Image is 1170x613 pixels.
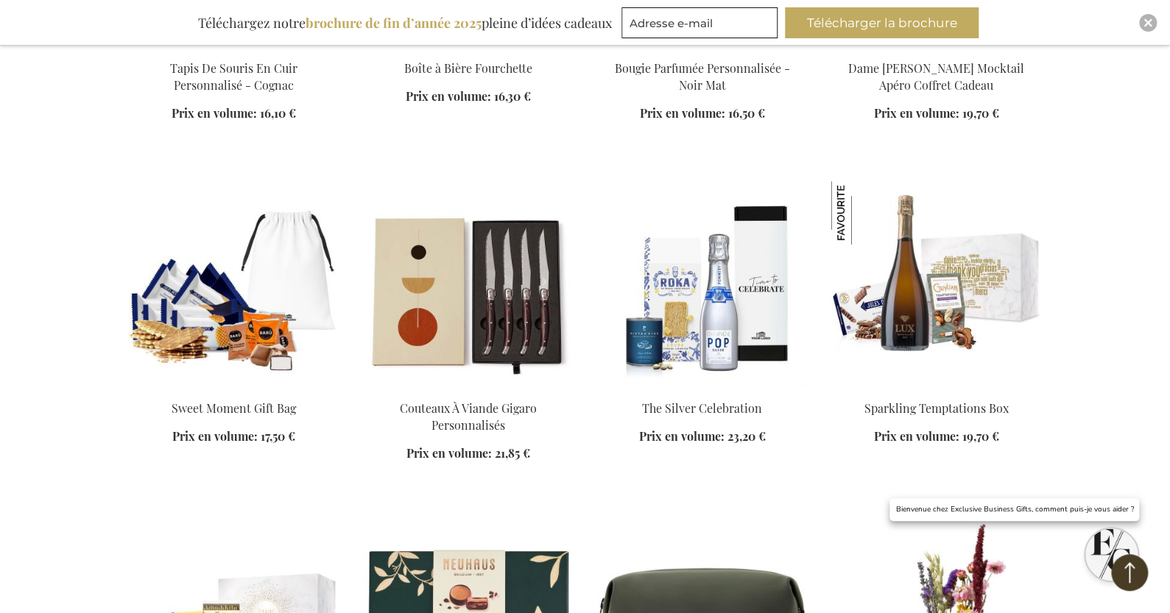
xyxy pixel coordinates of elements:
[170,60,297,93] a: Tapis De Souris En Cuir Personnalisé - Cognac
[261,428,295,444] span: 17,50 €
[363,381,574,395] a: Personalised Gigaro Meat Knives
[864,400,1009,416] a: Sparkling Temptations Box
[962,105,999,121] span: 19,70 €
[404,60,532,76] a: Boîte à Bière Fourchette
[406,88,491,104] span: Prix en volume:
[363,41,574,55] a: Fourchette Beer Gift Box
[621,7,778,38] input: Adresse e-mail
[129,181,339,387] img: Sweet Moment Gift Bag
[172,105,296,122] a: Prix en volume: 16,10 €
[597,181,808,387] img: The Silver Celebration
[129,381,339,395] a: Sweet Moment Gift Bag
[495,445,530,461] span: 21,85 €
[874,428,959,444] span: Prix en volume:
[640,105,725,121] span: Prix en volume:
[400,400,537,433] a: Couteaux À Viande Gigaro Personnalisés
[639,428,725,444] span: Prix en volume:
[1139,14,1157,32] div: Close
[1143,18,1152,27] img: Close
[848,60,1024,93] a: Dame [PERSON_NAME] Mocktail Apéro Coffret Cadeau
[172,428,258,444] span: Prix en volume:
[597,381,808,395] a: The Silver Celebration
[615,60,790,93] a: Bougie Parfumée Personnalisée - Noir Mat
[831,181,1042,387] img: Sparkling Temptations Bpx
[874,105,999,122] a: Prix en volume: 19,70 €
[406,445,492,461] span: Prix en volume:
[129,41,339,55] a: Leather Mouse Pad - Cognac
[831,181,895,244] img: Sparkling Temptations Box
[621,7,782,43] form: marketing offers and promotions
[640,105,765,122] a: Prix en volume: 16,50 €
[642,400,762,416] a: The Silver Celebration
[406,445,530,462] a: Prix en volume: 21,85 €
[874,105,959,121] span: Prix en volume:
[191,7,619,38] div: Téléchargez notre pleine d’idées cadeaux
[172,428,295,445] a: Prix en volume: 17,50 €
[639,428,766,445] a: Prix en volume: 23,20 €
[831,381,1042,395] a: Sparkling Temptations Bpx Sparkling Temptations Box
[785,7,979,38] button: Télécharger la brochure
[962,428,999,444] span: 19,70 €
[172,400,296,416] a: Sweet Moment Gift Bag
[306,14,482,32] b: brochure de fin d’année 2025
[363,181,574,387] img: Personalised Gigaro Meat Knives
[874,428,999,445] a: Prix en volume: 19,70 €
[172,105,257,121] span: Prix en volume:
[831,41,1042,55] a: Dame Jeanne Beer Mocktail Apéro Gift Box Dame Jeanne Bière Mocktail Apéro Coffret Cadeau
[728,105,765,121] span: 16,50 €
[727,428,766,444] span: 23,20 €
[406,88,531,105] a: Prix en volume: 16,30 €
[494,88,531,104] span: 16,30 €
[260,105,296,121] span: 16,10 €
[597,41,808,55] a: Personalised Scented Candle - Black Matt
